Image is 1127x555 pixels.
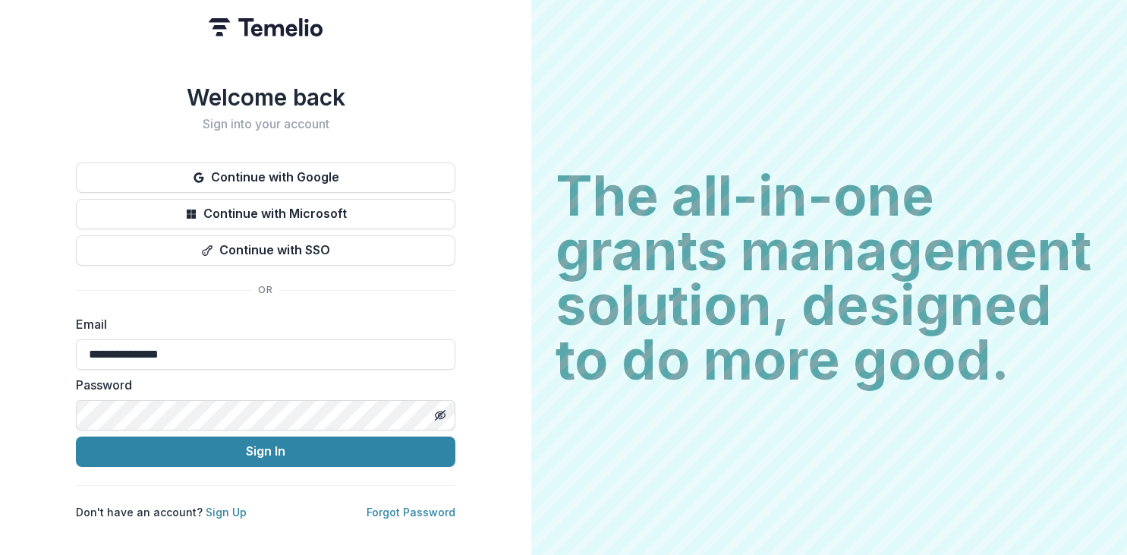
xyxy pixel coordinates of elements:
button: Continue with SSO [76,235,455,266]
label: Email [76,315,446,333]
p: Don't have an account? [76,504,247,520]
h2: Sign into your account [76,117,455,131]
h1: Welcome back [76,84,455,111]
a: Forgot Password [367,506,455,519]
img: Temelio [209,18,323,36]
a: Sign Up [206,506,247,519]
button: Toggle password visibility [428,403,452,427]
label: Password [76,376,446,394]
button: Continue with Google [76,162,455,193]
button: Continue with Microsoft [76,199,455,229]
button: Sign In [76,437,455,467]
